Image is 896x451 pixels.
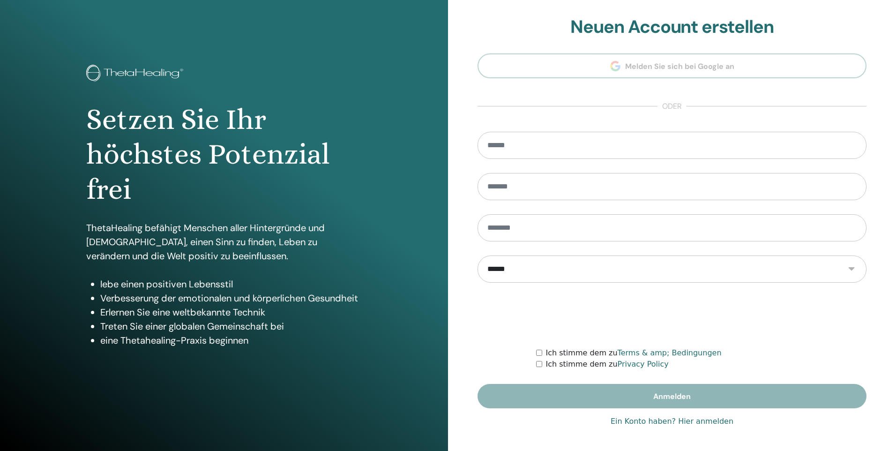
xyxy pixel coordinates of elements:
[100,319,361,333] li: Treten Sie einer globalen Gemeinschaft bei
[601,297,743,333] iframe: reCAPTCHA
[86,102,361,207] h1: Setzen Sie Ihr höchstes Potenzial frei
[100,333,361,347] li: eine Thetahealing-Praxis beginnen
[546,359,669,370] label: Ich stimme dem zu
[100,305,361,319] li: Erlernen Sie eine weltbekannte Technik
[86,221,361,263] p: ThetaHealing befähigt Menschen aller Hintergründe und [DEMOGRAPHIC_DATA], einen Sinn zu finden, L...
[657,101,687,112] span: oder
[618,360,669,368] a: Privacy Policy
[478,16,866,38] h2: Neuen Account erstellen
[618,348,722,357] a: Terms & amp; Bedingungen
[546,347,722,359] label: Ich stimme dem zu
[100,277,361,291] li: lebe einen positiven Lebensstil
[100,291,361,305] li: Verbesserung der emotionalen und körperlichen Gesundheit
[611,416,733,427] a: Ein Konto haben? Hier anmelden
